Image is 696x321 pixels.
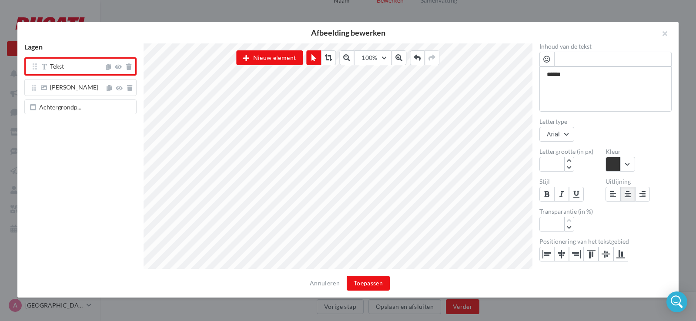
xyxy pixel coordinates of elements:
label: Uitlijning [606,179,672,185]
button: Nieuw element [236,50,303,65]
div: Arial [547,131,560,138]
label: Transparantie (in %) [539,208,606,215]
label: Kleur [606,149,672,155]
h2: Afbeelding bewerken [31,29,665,36]
span: Tekst [50,63,64,70]
div: Open Intercom Messenger [666,291,687,312]
label: Lettertype [539,119,672,125]
label: Lettergrootte (in px) [539,149,606,155]
button: Arial [539,127,574,142]
label: Positionering van het tekstgebied [539,238,672,245]
span: Michele [50,83,98,91]
button: Toepassen [347,276,390,291]
label: Stijl [539,179,606,185]
div: Lagen [17,43,144,57]
span: Achtergrondp... [39,104,81,112]
label: Inhoud van de tekst [539,43,672,50]
button: Annuleren [306,278,343,288]
button: 100% [354,50,391,65]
